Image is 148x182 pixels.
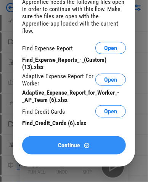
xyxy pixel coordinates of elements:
img: Continue [84,142,90,149]
div: Find Credit Cards [22,108,65,115]
span: Open [104,45,117,51]
button: Open [95,105,126,118]
span: Open [104,77,117,83]
div: Find_Expense_Reports_-_(Custom) (13).xlsx [22,56,126,71]
span: Continue [58,142,80,148]
button: ContinueContinue [22,136,126,155]
button: Open [95,42,126,54]
div: Adaptive_Expense_Report_for_Worker_-_AP_Team (6).xlsx [22,89,126,103]
button: Open [95,74,126,86]
span: Open [104,108,117,114]
div: Adaptive Expense Report For Worker [22,72,95,87]
div: Find Expense Report [22,45,73,52]
div: Find_Credit_Cards (6).xlsx [22,119,126,127]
